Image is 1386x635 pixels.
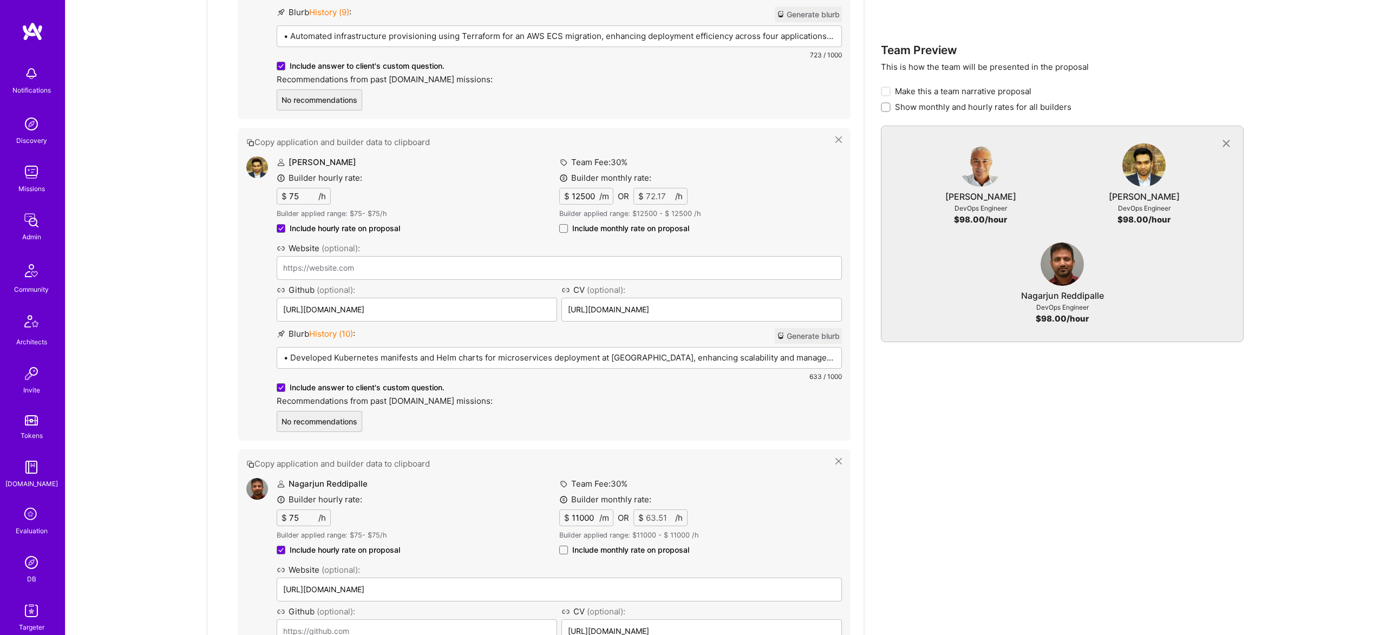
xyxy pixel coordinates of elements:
div: Missions [18,183,45,194]
label: [PERSON_NAME] [277,157,356,167]
label: Website [277,243,842,254]
label: Recommendations from past [DOMAIN_NAME] missions: [277,395,842,407]
div: Targeter [19,621,44,633]
div: Architects [16,336,47,348]
span: Make this a team narrative proposal [895,86,1031,97]
div: DevOps Engineer [954,202,1007,214]
span: Include monthly rate on proposal [572,545,689,555]
i: icon Copy [246,139,254,147]
div: OR [618,191,629,202]
div: $ 98.00 /hour [1036,313,1089,324]
img: Invite [21,363,42,384]
input: XX [644,188,675,204]
div: $ 98.00 /hour [954,214,1007,225]
img: User Avatar [959,143,1002,187]
span: Include answer to client's custom question. [290,61,444,71]
label: Builder monthly rate: [559,172,651,184]
img: User Avatar [1122,143,1166,187]
label: Blurb : [277,6,351,22]
i: icon Close [835,458,842,464]
img: discovery [21,113,42,135]
div: Admin [22,231,41,243]
p: • Developed Kubernetes manifests and Helm charts for microservices deployment at [GEOGRAPHIC_DATA... [284,352,835,363]
div: Nagarjun Reddipalle [1021,290,1104,302]
span: Include hourly rate on proposal [290,223,400,234]
p: Builder applied range: $ 12500 - $ 12500 /h [559,209,842,219]
div: Tokens [21,430,43,441]
div: DevOps Engineer [1118,202,1171,214]
img: logo [22,22,43,41]
span: Include hourly rate on proposal [290,545,400,555]
label: Github [277,606,557,617]
div: 723 / 1000 [277,49,842,61]
span: (optional): [587,285,625,295]
img: Community [18,258,44,284]
label: Builder hourly rate: [277,172,362,184]
span: $ [564,191,570,202]
input: https://website.com [277,578,842,601]
button: Generate blurb [775,6,842,22]
p: This is how the team will be presented in the proposal [881,61,1243,73]
img: Skill Targeter [21,600,42,621]
button: No recommendations [277,89,362,110]
label: Recommendations from past [DOMAIN_NAME] missions: [277,74,842,85]
img: teamwork [21,161,42,183]
div: [DOMAIN_NAME] [5,478,58,489]
input: https://website.com [277,256,842,280]
i: icon Close [835,136,842,143]
span: Include monthly rate on proposal [572,223,689,234]
input: XX [570,188,599,204]
input: XX [644,510,675,526]
span: (optional): [587,606,625,617]
span: (optional): [322,565,360,575]
span: /h [318,512,326,523]
span: History ( 10 ) [309,329,353,339]
label: Builder hourly rate: [277,494,362,505]
span: History ( 9 ) [309,7,349,17]
img: Admin Search [21,552,42,573]
div: Discovery [16,135,47,146]
i: icon Copy [246,460,254,468]
span: $ [638,512,644,523]
span: $ [638,191,644,202]
i: icon SelectionTeam [21,505,42,525]
label: Nagarjun Reddipalle [277,479,368,489]
span: /h [675,512,683,523]
div: Community [14,284,49,295]
div: Notifications [12,84,51,96]
label: Team Fee: 30 % [559,156,627,168]
div: 633 / 1000 [277,371,842,382]
p: Builder applied range: $ 75 - $ 75 /h [277,209,400,219]
span: (optional): [317,606,355,617]
span: $ [282,191,287,202]
span: /h [318,191,326,202]
input: XX [287,510,318,526]
img: admin teamwork [21,210,42,231]
label: Team Fee: 30 % [559,478,627,489]
button: Copy application and builder data to clipboard [246,458,835,469]
i: icon CrystalBall [777,10,784,18]
label: Github [277,284,557,296]
img: Architects [18,310,44,336]
div: [PERSON_NAME] [945,191,1016,202]
img: bell [21,63,42,84]
img: User Avatar [1041,243,1084,286]
img: tokens [25,415,38,425]
img: guide book [21,456,42,478]
span: /h [675,191,683,202]
div: OR [618,512,629,523]
label: CV [561,606,842,617]
span: /m [599,191,609,202]
p: Builder applied range: $ 75 - $ 75 /h [277,531,400,540]
span: (optional): [322,243,360,253]
button: Copy application and builder data to clipboard [246,136,835,148]
h3: Team Preview [881,43,1243,57]
div: $ 98.00 /hour [1117,214,1171,225]
input: XX [287,188,318,204]
div: DB [27,573,36,585]
i: icon CloseGray [1220,138,1232,150]
span: (optional): [317,285,355,295]
div: DevOps Engineer [1036,302,1089,313]
button: No recommendations [277,411,362,432]
input: https://github.com [277,298,557,322]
